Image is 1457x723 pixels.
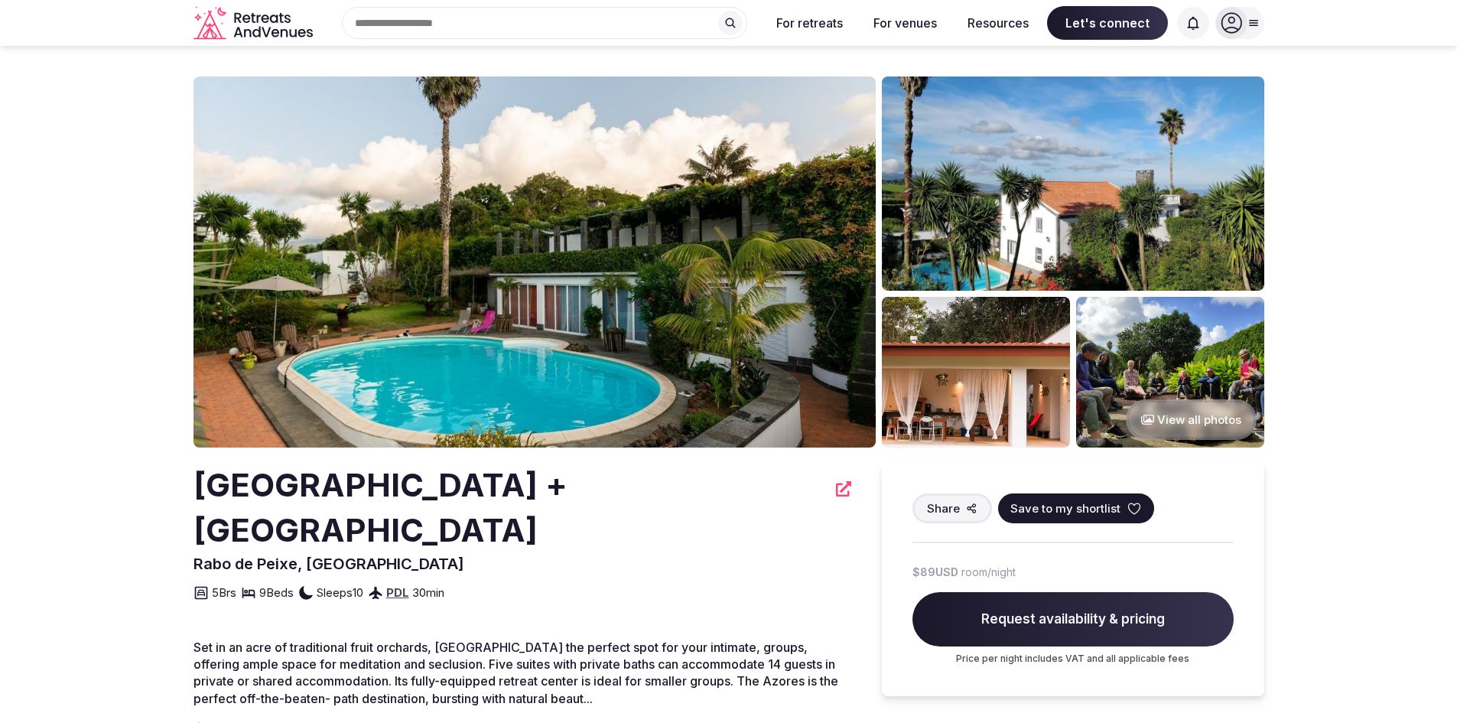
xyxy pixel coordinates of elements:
button: View all photos [1126,399,1257,440]
button: For retreats [764,6,855,40]
span: 30 min [412,585,444,601]
span: Save to my shortlist [1010,500,1120,516]
a: PDL [386,585,409,600]
img: Venue gallery photo [882,297,1070,448]
svg: Retreats and Venues company logo [194,6,316,41]
span: Share [927,500,960,516]
p: Price per night includes VAT and all applicable fees [912,653,1234,666]
span: 9 Beds [259,585,294,601]
span: Let's connect [1047,6,1168,40]
button: Share [912,493,992,523]
img: Venue gallery photo [882,77,1264,291]
span: Rabo de Peixe, [GEOGRAPHIC_DATA] [194,555,464,573]
a: Visit the homepage [194,6,316,41]
span: 5 Brs [212,585,236,601]
span: $89 USD [912,565,958,580]
span: Set in an acre of traditional fruit orchards, [GEOGRAPHIC_DATA] the perfect spot for your intimat... [194,640,838,706]
button: Save to my shortlist [998,493,1154,523]
button: Resources [955,6,1041,40]
button: For venues [861,6,949,40]
h2: [GEOGRAPHIC_DATA] + [GEOGRAPHIC_DATA] [194,463,827,553]
span: Sleeps 10 [317,585,363,601]
span: room/night [961,565,1016,580]
span: Request availability & pricing [912,592,1234,647]
img: Venue cover photo [194,77,876,448]
img: Venue gallery photo [1076,297,1264,448]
